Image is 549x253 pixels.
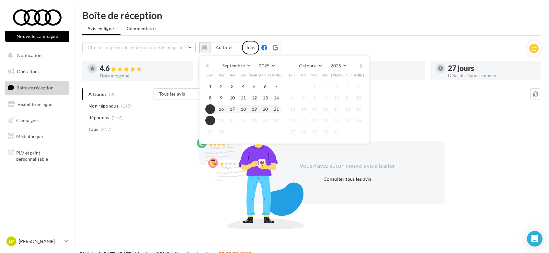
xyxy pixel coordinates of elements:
span: Tous [88,126,98,132]
button: Octobre [296,61,324,70]
button: 13 [260,93,270,103]
button: 15 [205,104,215,114]
button: 10 [332,93,341,103]
div: Délai de réponse moyen [448,73,536,78]
button: 19 [354,104,363,114]
button: 17 [227,104,237,114]
button: 17 [332,104,341,114]
span: [PERSON_NAME] [331,72,364,78]
button: 19 [249,104,259,114]
a: Campagnes [4,114,71,127]
span: Mer [228,72,236,78]
p: [PERSON_NAME] [19,238,62,245]
button: 10 [227,93,237,103]
button: 7 [271,82,281,91]
button: Nouvelle campagne [5,31,69,42]
button: Consulter tous les avis [321,175,374,183]
button: 16 [321,104,330,114]
span: Commentaires [127,25,158,32]
button: 27 [288,127,297,137]
button: 30 [321,127,330,137]
button: 2 [321,82,330,91]
span: (145) [121,103,132,109]
button: 1 [310,82,319,91]
button: 2025 [328,61,349,70]
span: Dim [355,72,362,78]
button: 2 [216,82,226,91]
span: Visibilité en ligne [17,101,52,107]
button: 9 [216,93,226,103]
button: 12 [354,93,363,103]
a: Médiathèque [4,130,71,143]
span: LP [9,238,14,245]
button: 20 [288,116,297,125]
span: (417) [101,127,112,132]
div: Boîte de réception [82,10,541,20]
button: 26 [354,116,363,125]
button: 22 [310,116,319,125]
button: 18 [343,104,352,114]
span: Mar [217,72,225,78]
button: Choisir un point de vente ou un code magasin [82,42,196,53]
div: 4.6 [100,65,188,72]
a: LP [PERSON_NAME] [5,235,69,247]
button: 20 [260,104,270,114]
button: 28 [271,116,281,125]
button: 6 [260,82,270,91]
span: Campagnes [16,117,40,123]
button: 29 [310,127,319,137]
span: Septembre [222,63,245,68]
span: 2025 [330,63,341,68]
span: Dim [272,72,280,78]
button: 27 [260,116,270,125]
button: 26 [249,116,259,125]
button: 28 [299,127,308,137]
span: Lun [289,72,296,78]
button: 23 [216,116,226,125]
div: Note moyenne [100,74,188,78]
span: Mer [311,72,318,78]
button: Notifications [4,49,68,62]
span: Mar [300,72,307,78]
span: (272) [112,115,123,120]
span: Opérations [17,69,40,74]
button: 14 [271,93,281,103]
button: Tous les avis [154,88,218,99]
span: Octobre [299,63,316,68]
button: 8 [205,93,215,103]
button: Au total [210,42,238,53]
span: Jeu [240,72,246,78]
button: 14 [299,104,308,114]
button: 11 [238,93,248,103]
div: Tous [242,41,259,54]
span: Répondus [88,114,109,121]
span: Jeu [322,72,329,78]
span: Tous les avis [159,91,185,97]
button: 22 [205,116,215,125]
button: Septembre [220,61,253,70]
button: 13 [288,104,297,114]
button: 7 [299,93,308,103]
button: 4 [238,82,248,91]
span: Non répondus [88,103,119,109]
button: 21 [299,116,308,125]
button: 15 [310,104,319,114]
button: 6 [288,93,297,103]
button: Au total [199,42,238,53]
span: Notifications [17,52,43,58]
div: Taux de réponse [332,73,420,78]
button: 1 [205,82,215,91]
span: 2025 [259,63,269,68]
button: 24 [332,116,341,125]
span: [PERSON_NAME] [249,72,282,78]
div: 27 jours [448,65,536,72]
button: 3 [227,82,237,91]
button: 4 [343,82,352,91]
button: 25 [238,116,248,125]
button: 25 [343,116,352,125]
button: 11 [343,93,352,103]
button: 16 [216,104,226,114]
button: 12 [249,93,259,103]
div: 65 % [332,65,420,72]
